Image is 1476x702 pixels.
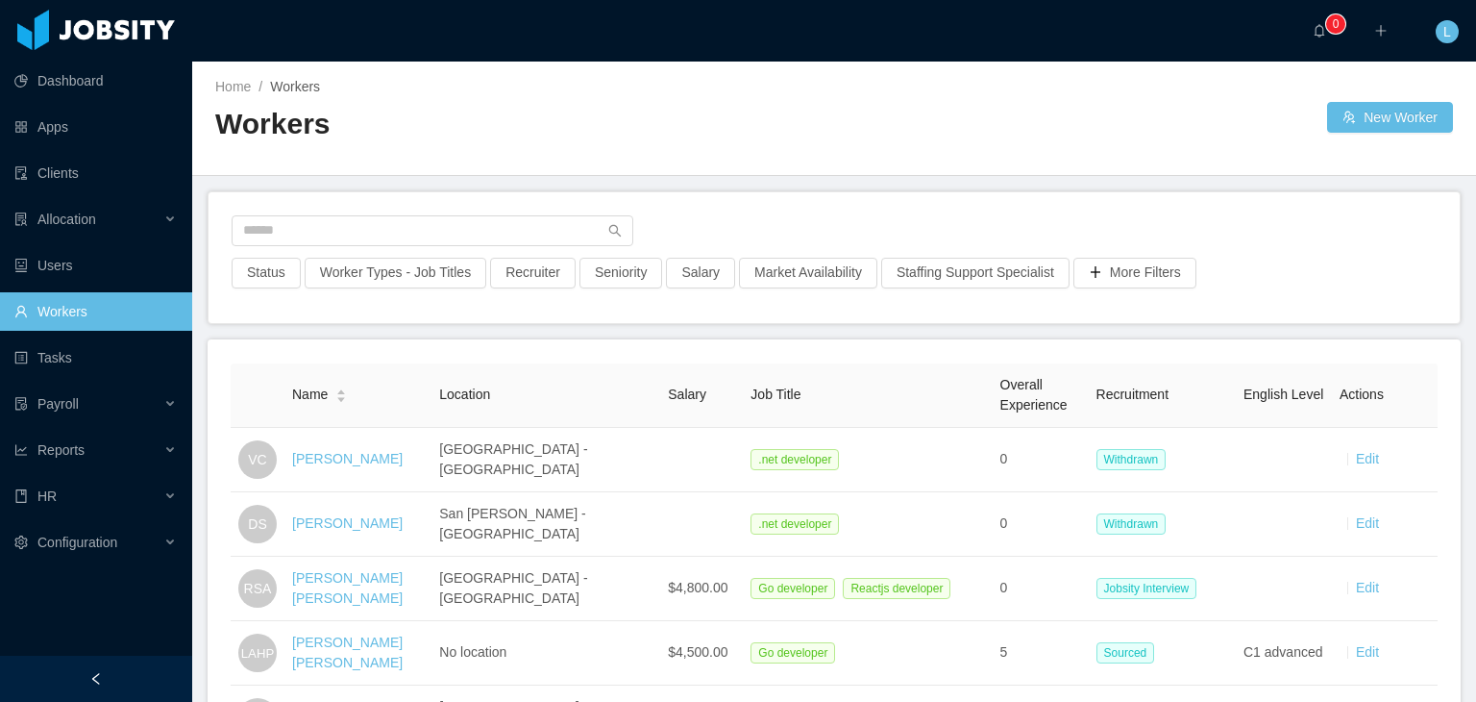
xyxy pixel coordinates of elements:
[1096,514,1167,535] span: Withdrawn
[37,489,57,504] span: HR
[1096,449,1167,470] span: Withdrawn
[993,492,1089,557] td: 0
[1243,387,1323,402] span: English Level
[666,258,735,288] button: Salary
[305,258,486,288] button: Worker Types - Job Titles
[37,212,96,227] span: Allocation
[270,79,320,94] span: Workers
[750,387,800,402] span: Job Title
[431,557,660,621] td: [GEOGRAPHIC_DATA] - [GEOGRAPHIC_DATA]
[14,443,28,457] i: icon: line-chart
[14,536,28,549] i: icon: setting
[608,224,622,238] i: icon: search
[14,292,177,331] a: icon: userWorkers
[750,642,835,664] span: Go developer
[14,246,177,285] a: icon: robotUsers
[37,535,117,550] span: Configuration
[292,451,403,466] a: [PERSON_NAME]
[1326,14,1345,34] sup: 0
[750,578,835,599] span: Go developer
[490,258,576,288] button: Recruiter
[335,387,347,400] div: Sort
[881,258,1070,288] button: Staffing Support Specialist
[336,388,347,393] i: icon: caret-up
[739,258,877,288] button: Market Availability
[14,338,177,377] a: icon: profileTasks
[668,644,727,660] span: $4,500.00
[14,108,177,146] a: icon: appstoreApps
[579,258,662,288] button: Seniority
[1236,621,1332,686] td: C1 advanced
[1096,451,1174,466] a: Withdrawn
[292,570,403,606] a: [PERSON_NAME] [PERSON_NAME]
[248,440,266,479] span: VC
[1356,580,1379,595] a: Edit
[1096,578,1197,599] span: Jobsity Interview
[993,428,1089,492] td: 0
[1096,642,1155,664] span: Sourced
[1443,20,1451,43] span: L
[37,396,79,412] span: Payroll
[668,387,706,402] span: Salary
[431,492,660,557] td: San [PERSON_NAME] - [GEOGRAPHIC_DATA]
[750,514,839,535] span: .net developer
[1096,580,1205,595] a: Jobsity Interview
[993,557,1089,621] td: 0
[750,449,839,470] span: .net developer
[1356,451,1379,466] a: Edit
[336,394,347,400] i: icon: caret-down
[1096,644,1163,660] a: Sourced
[258,79,262,94] span: /
[37,442,85,458] span: Reports
[843,578,950,599] span: Reactjs developer
[1374,24,1388,38] i: icon: plus
[244,569,272,608] span: RSA
[292,385,328,405] span: Name
[14,62,177,100] a: icon: pie-chartDashboard
[439,387,490,402] span: Location
[14,489,28,503] i: icon: book
[1356,515,1379,531] a: Edit
[14,154,177,192] a: icon: auditClients
[1000,377,1068,413] span: Overall Experience
[14,213,28,226] i: icon: solution
[14,397,28,411] i: icon: file-protect
[248,505,266,543] span: DS
[431,428,660,492] td: [GEOGRAPHIC_DATA] - [GEOGRAPHIC_DATA]
[1356,644,1379,660] a: Edit
[215,105,834,144] h2: Workers
[292,635,403,670] a: [PERSON_NAME] [PERSON_NAME]
[993,621,1089,686] td: 5
[1313,24,1326,38] i: icon: bell
[1096,387,1168,402] span: Recruitment
[1340,387,1384,402] span: Actions
[241,635,274,671] span: LAHP
[1073,258,1196,288] button: icon: plusMore Filters
[215,79,251,94] a: Home
[1096,515,1174,531] a: Withdrawn
[1327,102,1453,133] button: icon: usergroup-addNew Worker
[232,258,301,288] button: Status
[668,580,727,595] span: $4,800.00
[431,621,660,686] td: No location
[292,515,403,531] a: [PERSON_NAME]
